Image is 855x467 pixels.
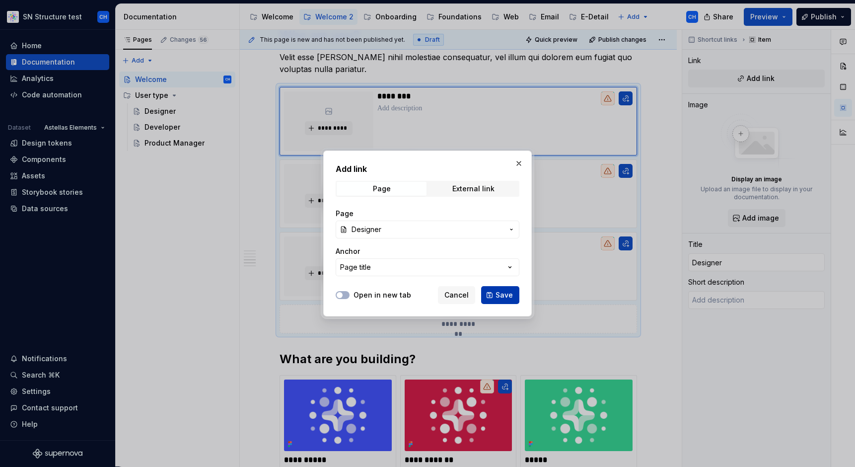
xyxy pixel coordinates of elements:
[336,246,360,256] label: Anchor
[336,209,354,219] label: Page
[373,185,391,193] div: Page
[438,286,475,304] button: Cancel
[336,258,519,276] button: Page title
[444,290,469,300] span: Cancel
[496,290,513,300] span: Save
[336,221,519,238] button: Designer
[481,286,519,304] button: Save
[354,290,411,300] label: Open in new tab
[452,185,495,193] div: External link
[336,163,519,175] h2: Add link
[352,225,381,234] span: Designer
[340,262,371,272] div: Page title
